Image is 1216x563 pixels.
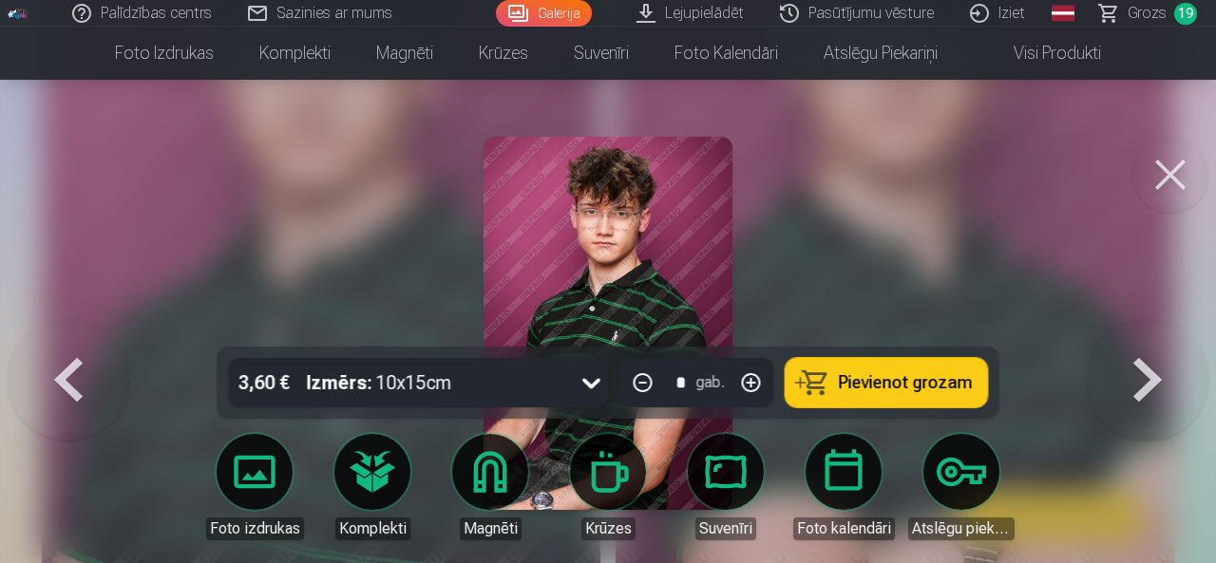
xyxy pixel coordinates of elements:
a: Krūzes [456,27,551,80]
div: Foto izdrukas [206,517,304,540]
a: Magnēti [437,434,543,540]
a: Visi produkti [960,27,1124,80]
a: Komplekti [237,27,353,80]
div: Krūzes [581,517,636,540]
span: 19 [1174,3,1197,25]
span: Grozs [1128,2,1167,25]
a: Suvenīri [673,434,779,540]
div: Magnēti [460,517,522,540]
a: Krūzes [555,434,661,540]
span: Pievienot grozam [839,374,973,391]
div: gab. [696,371,725,394]
div: Atslēgu piekariņi [908,517,1015,540]
div: 10x15cm [307,358,452,407]
a: Foto izdrukas [201,434,308,540]
button: Pievienot grozam [786,358,988,407]
a: Atslēgu piekariņi [801,27,960,80]
a: Magnēti [353,27,456,80]
div: Komplekti [335,517,410,540]
div: 3,60 € [229,358,299,407]
img: /fa1 [8,8,28,19]
strong: Izmērs : [307,369,372,396]
div: Foto kalendāri [793,517,895,540]
a: Atslēgu piekariņi [908,434,1015,540]
a: Komplekti [319,434,426,540]
a: Foto kalendāri [790,434,897,540]
div: Suvenīri [695,517,756,540]
a: Suvenīri [551,27,652,80]
a: Foto izdrukas [92,27,237,80]
a: Foto kalendāri [652,27,801,80]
